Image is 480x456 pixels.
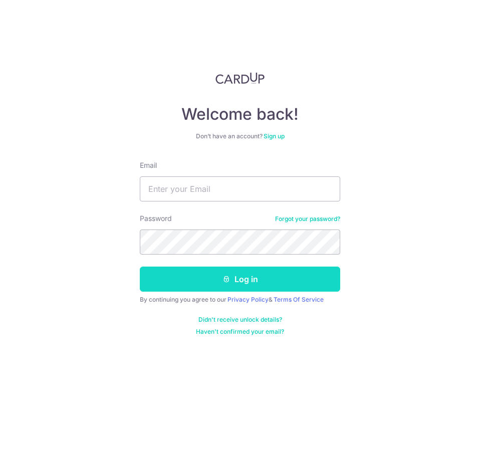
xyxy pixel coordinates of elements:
a: Didn't receive unlock details? [198,316,282,324]
label: Password [140,213,172,223]
h4: Welcome back! [140,104,340,124]
label: Email [140,160,157,170]
img: CardUp Logo [215,72,265,84]
div: By continuing you agree to our & [140,296,340,304]
a: Privacy Policy [227,296,269,303]
div: Don’t have an account? [140,132,340,140]
a: Sign up [264,132,285,140]
a: Forgot your password? [275,215,340,223]
input: Enter your Email [140,176,340,201]
a: Terms Of Service [274,296,324,303]
a: Haven't confirmed your email? [196,328,284,336]
button: Log in [140,267,340,292]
